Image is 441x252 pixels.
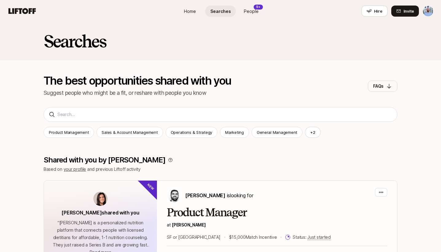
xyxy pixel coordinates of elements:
[49,129,89,135] p: Product Management
[423,6,433,16] img: Taft Love
[61,210,139,216] span: [PERSON_NAME] shared with you
[423,6,434,17] button: Taft Love
[185,191,253,199] p: is looking for
[44,32,106,50] h2: Searches
[185,192,225,198] span: [PERSON_NAME]
[361,6,388,17] button: Hire
[44,89,231,97] p: Suggest people who might be a fit, or reshare with people you know
[172,222,205,227] a: [PERSON_NAME]
[167,234,221,241] p: SF or [GEOGRAPHIC_DATA]
[57,111,392,118] input: Search...
[305,127,321,138] button: +2
[167,206,387,219] h2: Product Manager
[174,6,205,17] a: Home
[404,8,414,14] span: Invite
[373,82,384,90] p: FAQs
[44,166,397,173] p: Based on and previous Liftoff activity
[257,129,297,135] p: General Management
[51,219,150,249] p: “ [PERSON_NAME] is a personalized nutrition platform that connects people with licensed dietitian...
[307,234,331,240] span: Just started
[93,192,107,206] img: avatar-url
[293,234,330,241] p: Status:
[102,129,158,135] p: Sales & Account Management
[244,8,259,14] span: People
[171,129,213,135] p: Operations & Strategy
[256,5,260,9] p: 9+
[44,75,231,86] p: The best opportunities shared with you
[64,166,86,172] a: your profile
[167,189,181,202] img: Hessam Mostajabi
[184,8,196,14] span: Home
[229,234,277,241] p: $15,000 Match Incentive
[225,129,244,135] p: Marketing
[210,8,231,14] span: Searches
[137,170,167,201] div: New
[205,6,236,17] a: Searches
[391,6,419,17] button: Invite
[44,156,166,164] p: Shared with you by [PERSON_NAME]
[236,6,267,17] a: People9+
[368,81,397,92] button: FAQs
[167,221,387,229] p: at
[374,8,382,14] span: Hire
